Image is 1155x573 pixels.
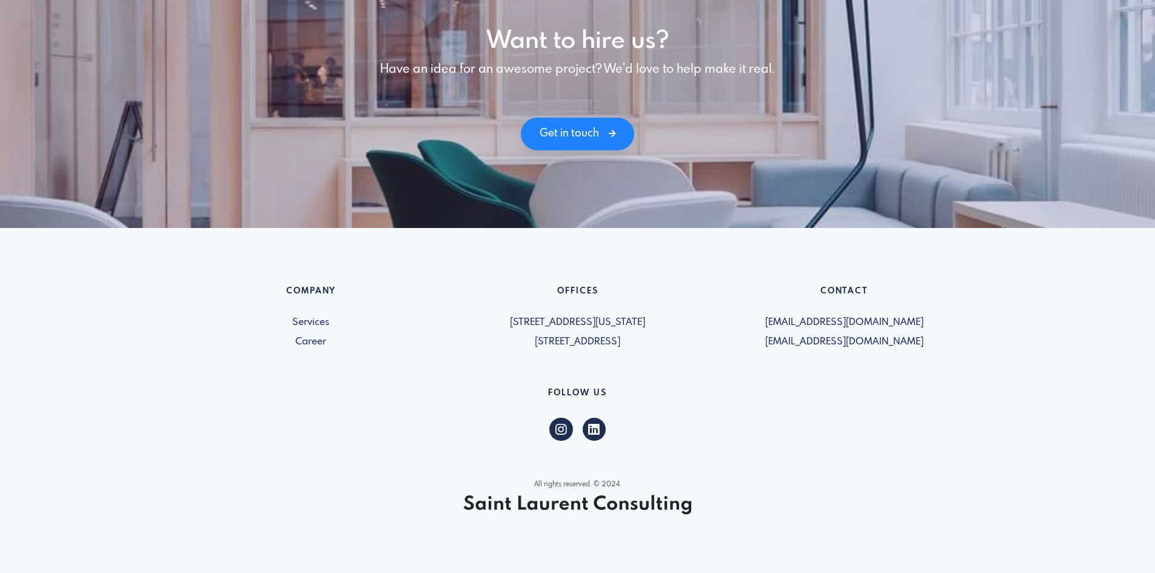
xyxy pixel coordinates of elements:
span: [EMAIL_ADDRESS][DOMAIN_NAME] [718,315,971,330]
a: Get in touch [521,118,634,150]
a: Career [185,335,437,349]
p: Have an idea for an awesome project? We'd love to help make it real. [185,61,971,79]
h6: Company [185,286,437,301]
h1: Want to hire us? [185,27,971,56]
span: [STREET_ADDRESS] [452,335,704,349]
span: [STREET_ADDRESS][US_STATE] [452,315,704,330]
span: [EMAIL_ADDRESS][DOMAIN_NAME] [718,335,971,349]
a: Services [185,315,437,330]
p: All rights reserved. © 2024. [185,480,971,490]
h6: Follow US [185,388,971,403]
h6: Offices [452,286,704,301]
h6: Contact [718,286,971,301]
